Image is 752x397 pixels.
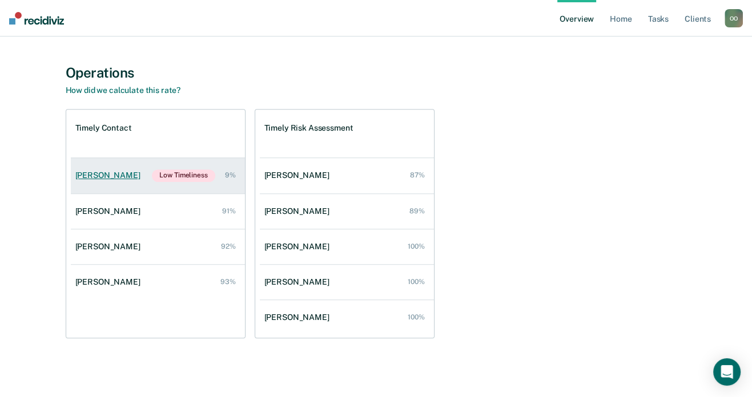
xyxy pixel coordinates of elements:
[152,169,215,182] span: Low Timeliness
[225,171,236,179] div: 9%
[71,195,245,228] a: [PERSON_NAME] 91%
[264,171,334,180] div: [PERSON_NAME]
[75,171,145,180] div: [PERSON_NAME]
[66,64,687,81] div: Operations
[71,230,245,263] a: [PERSON_NAME] 92%
[408,242,425,250] div: 100%
[260,266,434,298] a: [PERSON_NAME] 100%
[264,206,334,216] div: [PERSON_NAME]
[221,242,236,250] div: 92%
[264,242,334,252] div: [PERSON_NAME]
[220,278,236,286] div: 93%
[71,266,245,298] a: [PERSON_NAME] 93%
[410,171,425,179] div: 87%
[725,9,743,27] button: OO
[260,230,434,263] a: [PERSON_NAME] 100%
[260,195,434,228] a: [PERSON_NAME] 89%
[75,242,145,252] div: [PERSON_NAME]
[66,86,181,95] a: How did we calculate this rate?
[71,158,245,193] a: [PERSON_NAME]Low Timeliness 9%
[264,277,334,287] div: [PERSON_NAME]
[260,159,434,192] a: [PERSON_NAME] 87%
[713,358,741,386] div: Open Intercom Messenger
[260,301,434,334] a: [PERSON_NAME] 100%
[9,12,64,25] img: Recidiviz
[408,278,425,286] div: 100%
[75,123,132,133] h1: Timely Contact
[75,206,145,216] div: [PERSON_NAME]
[408,313,425,321] div: 100%
[222,207,236,215] div: 91%
[75,277,145,287] div: [PERSON_NAME]
[264,123,353,133] h1: Timely Risk Assessment
[409,207,425,215] div: 89%
[264,313,334,322] div: [PERSON_NAME]
[725,9,743,27] div: O O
